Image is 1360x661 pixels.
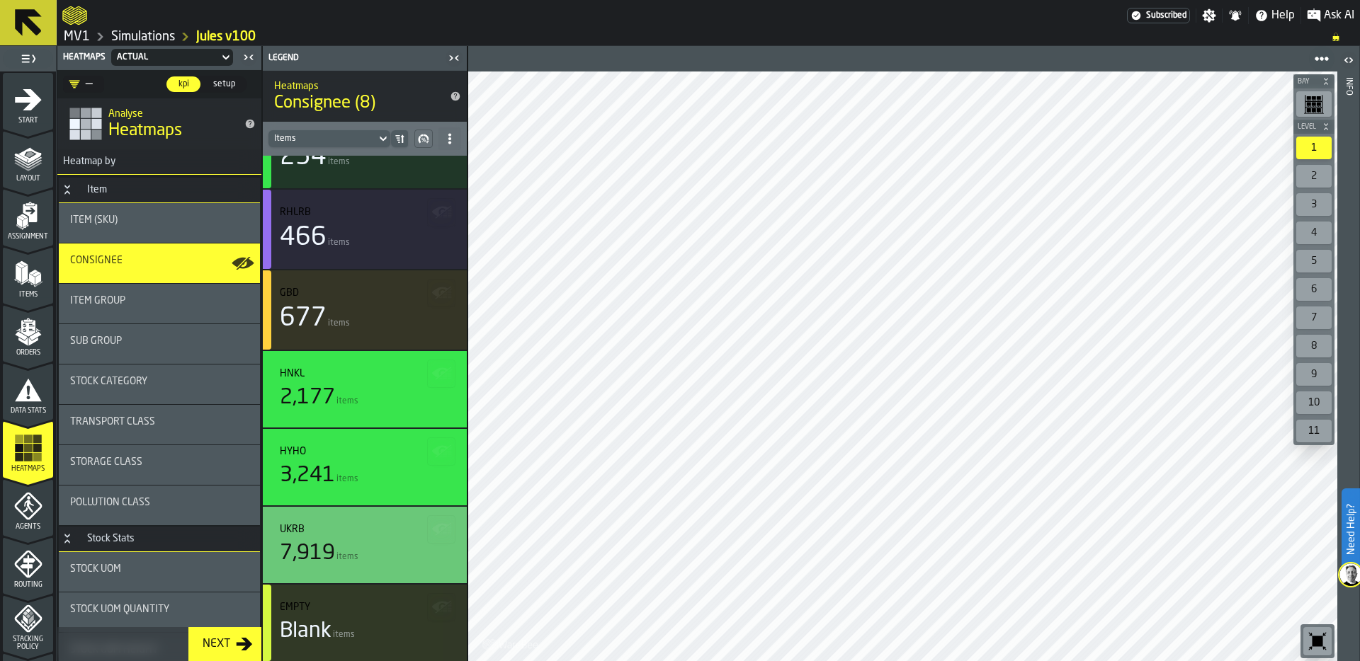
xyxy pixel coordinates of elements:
[70,335,249,347] div: Title
[108,120,182,142] span: Heatmaps
[1293,360,1334,389] div: button-toolbar-undefined
[280,619,331,644] div: Blank
[3,581,53,589] span: Routing
[336,552,358,562] span: items
[59,324,260,364] div: stat-Sub Group
[3,636,53,651] span: Stacking Policy
[1293,304,1334,332] div: button-toolbar-undefined
[202,76,246,92] div: thumb
[197,636,236,653] div: Next
[3,189,53,246] li: menu Assignment
[70,255,249,266] div: Title
[59,552,260,592] div: stat-Stock UOM
[274,78,433,92] h2: Sub Title
[3,465,53,473] span: Heatmaps
[63,52,106,62] span: Heatmaps
[70,335,122,347] span: Sub Group
[70,214,249,226] div: Title
[57,156,115,167] span: Heatmap by
[70,563,249,575] div: Title
[59,445,260,485] div: stat-Storage Class
[414,130,433,148] button: button-
[328,318,350,328] span: items
[328,157,350,167] span: items
[201,76,247,93] label: button-switch-multi-setup
[59,178,260,203] h3: title-section-Item
[70,456,142,468] span: Storage Class
[280,287,450,299] div: Title
[268,130,390,147] div: DropdownMenuValue-itemsCount
[471,630,551,658] a: logo-header
[427,279,455,307] button: button-
[1293,134,1334,162] div: button-toolbar-undefined
[280,207,311,218] div: RHLRB
[1295,123,1319,131] span: Level
[1293,275,1334,304] div: button-toolbar-undefined
[59,184,76,195] button: Button-Item-open
[1196,8,1222,23] label: button-toggle-Settings
[59,405,260,444] div: stat-Transport Class
[280,207,450,218] div: Title
[280,368,305,379] div: HNKL
[117,52,213,62] div: DropdownMenuValue-40bd9d5f-a91c-4271-99dc-9d2e926b31ba
[1295,78,1319,86] span: Bay
[3,407,53,415] span: Data Stats
[3,363,53,420] li: menu Data Stats
[59,533,76,544] button: Button-Stock Stats-open
[1296,420,1332,442] div: 11
[1293,332,1334,360] div: button-toolbar-undefined
[1127,8,1190,23] a: link-to-/wh/i/3ccf57d1-1e0c-4a81-a3bb-c2011c5f0d50/settings/billing
[280,524,450,535] div: Title
[336,474,358,484] span: items
[3,117,53,125] span: Start
[1293,247,1334,275] div: button-toolbar-undefined
[59,592,260,632] div: stat-Stock UOM Quantity
[1344,74,1354,657] div: Info
[280,368,450,379] div: Title
[1146,11,1186,21] span: Subscribed
[280,524,305,535] div: UKRB
[274,92,433,115] span: Consignee (8)
[280,304,327,333] div: 677
[70,295,249,306] div: Title
[70,214,118,226] span: Item (SKU)
[70,456,249,468] div: Title
[70,497,249,508] div: Title
[3,247,53,304] li: menu Items
[70,376,249,387] div: Title
[263,429,467,505] div: stat-
[3,131,53,188] li: menu Layout
[280,446,450,457] div: Title
[1296,306,1332,329] div: 7
[70,604,249,615] div: Title
[62,3,87,28] a: logo-header
[1249,7,1300,24] label: button-toggle-Help
[1127,8,1190,23] div: Menu Subscription
[280,602,450,613] div: Title
[1296,165,1332,188] div: 2
[333,630,355,640] span: items
[59,203,260,243] div: stat-Item (SKU)
[57,149,261,175] h3: title-section-Heatmap by
[208,78,241,91] span: setup
[263,585,467,661] div: stat-
[1306,630,1329,653] svg: Reset zoom and position
[70,497,150,508] span: Pollution Class
[79,184,115,195] div: Item
[62,28,1354,45] nav: Breadcrumb
[3,421,53,478] li: menu Heatmaps
[196,29,256,45] a: link-to-/wh/i/3ccf57d1-1e0c-4a81-a3bb-c2011c5f0d50/simulations/f0cee1e6-46d7-4697-9f2c-6ed035c8e141
[1296,391,1332,414] div: 10
[63,76,104,93] div: DropdownMenuValue-
[3,349,53,357] span: Orders
[70,255,123,266] span: Consignee
[57,98,261,149] div: title-Heatmaps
